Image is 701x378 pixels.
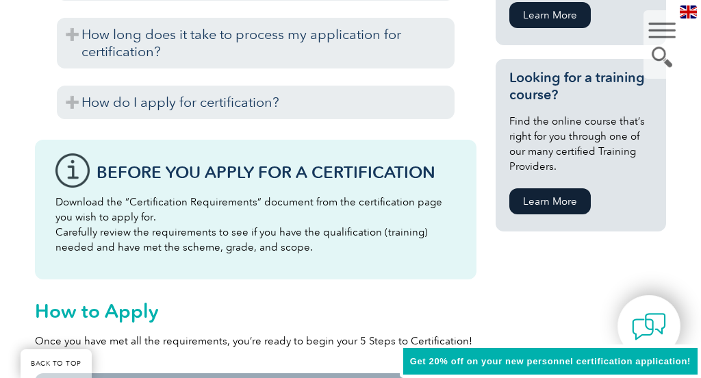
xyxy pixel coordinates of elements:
[35,333,476,349] p: Once you have met all the requirements, you’re ready to begin your 5 Steps to Certification!
[21,349,92,378] a: BACK TO TOP
[35,300,476,322] h2: How to Apply
[57,18,455,68] h3: How long does it take to process my application for certification?
[57,86,455,119] h3: How do I apply for certification?
[509,188,591,214] a: Learn More
[55,194,456,255] p: Download the “Certification Requirements” document from the certification page you wish to apply ...
[97,164,456,181] h3: Before You Apply For a Certification
[680,5,697,18] img: en
[509,2,591,28] a: Learn More
[509,69,652,103] h3: Looking for a training course?
[410,356,691,366] span: Get 20% off on your new personnel certification application!
[509,114,652,174] p: Find the online course that’s right for you through one of our many certified Training Providers.
[632,310,666,344] img: contact-chat.png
